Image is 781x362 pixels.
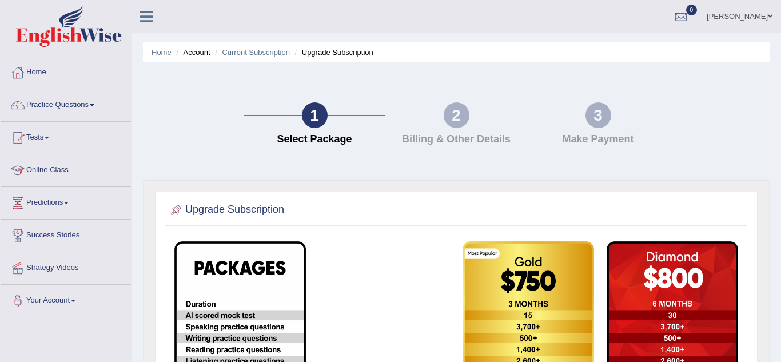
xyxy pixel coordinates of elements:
a: Home [152,48,172,57]
li: Upgrade Subscription [292,47,373,58]
h4: Billing & Other Details [391,134,521,145]
h4: Make Payment [533,134,663,145]
a: Current Subscription [222,48,290,57]
a: Tests [1,122,131,150]
h4: Select Package [249,134,380,145]
div: 1 [302,102,328,128]
div: 3 [585,102,611,128]
a: Success Stories [1,220,131,248]
li: Account [173,47,210,58]
div: 2 [444,102,469,128]
span: 0 [686,5,698,15]
a: Online Class [1,154,131,183]
a: Strategy Videos [1,252,131,281]
a: Predictions [1,187,131,216]
a: Your Account [1,285,131,313]
h2: Upgrade Subscription [168,201,284,218]
a: Home [1,57,131,85]
a: Practice Questions [1,89,131,118]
